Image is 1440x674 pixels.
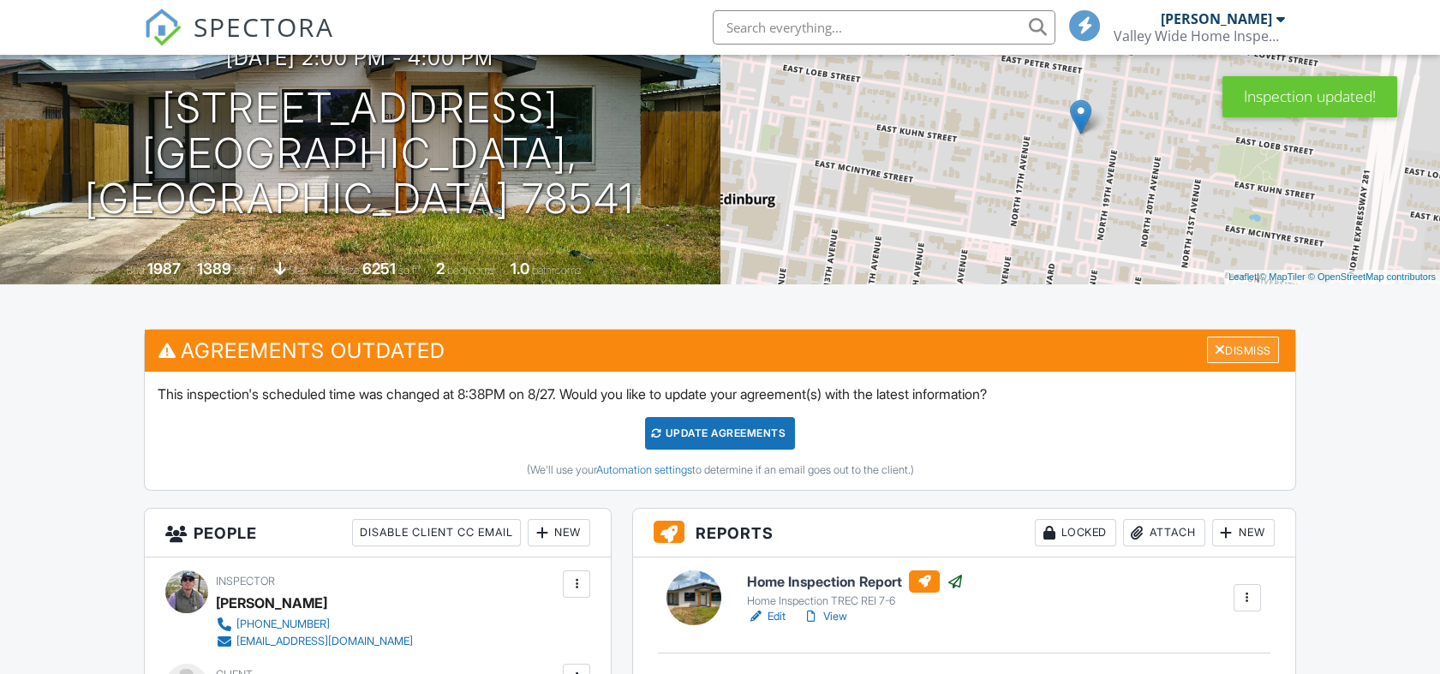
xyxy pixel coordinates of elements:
div: [PERSON_NAME] [216,590,327,616]
span: bathrooms [532,264,581,277]
div: [PHONE_NUMBER] [236,617,330,631]
div: New [1212,519,1275,546]
div: Home Inspection TREC REI 7-6 [747,594,964,608]
div: 1987 [147,259,181,277]
span: sq. ft. [234,264,258,277]
span: bedrooms [447,264,494,277]
div: Dismiss [1207,337,1279,363]
a: Edit [747,608,786,625]
a: Leaflet [1228,271,1257,282]
span: slab [289,264,308,277]
span: sq.ft. [398,264,420,277]
h3: [DATE] 2:00 pm - 4:00 pm [226,46,493,69]
h1: [STREET_ADDRESS] [GEOGRAPHIC_DATA], [GEOGRAPHIC_DATA] 78541 [27,86,693,221]
span: Built [126,264,145,277]
h3: Reports [633,509,1294,558]
div: 6251 [362,259,396,277]
div: 2 [436,259,445,277]
div: Update Agreements [645,417,795,450]
a: SPECTORA [144,23,334,59]
a: [PHONE_NUMBER] [216,616,413,633]
div: Locked [1035,519,1116,546]
input: Search everything... [713,10,1055,45]
div: This inspection's scheduled time was changed at 8:38PM on 8/27. Would you like to update your agr... [145,372,1295,490]
span: Lot Size [324,264,360,277]
a: © MapTiler [1259,271,1306,282]
div: New [528,519,590,546]
h3: Agreements Outdated [145,330,1295,372]
div: (We'll use your to determine if an email goes out to the client.) [158,463,1282,477]
a: View [803,608,847,625]
div: Disable Client CC Email [352,519,521,546]
div: [PERSON_NAME] [1161,10,1272,27]
a: © OpenStreetMap contributors [1308,271,1436,282]
div: [EMAIL_ADDRESS][DOMAIN_NAME] [236,635,413,648]
span: SPECTORA [194,9,334,45]
div: Inspection updated! [1222,76,1397,117]
div: 1389 [197,259,231,277]
span: Inspector [216,575,275,588]
div: Attach [1123,519,1205,546]
div: | [1224,270,1440,284]
h3: People [145,509,611,558]
a: [EMAIL_ADDRESS][DOMAIN_NAME] [216,633,413,650]
div: 1.0 [511,259,529,277]
div: Valley Wide Home Inspections [1114,27,1285,45]
a: Automation settings [595,463,691,476]
a: Home Inspection Report Home Inspection TREC REI 7-6 [747,570,964,608]
h6: Home Inspection Report [747,570,964,593]
img: The Best Home Inspection Software - Spectora [144,9,182,46]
